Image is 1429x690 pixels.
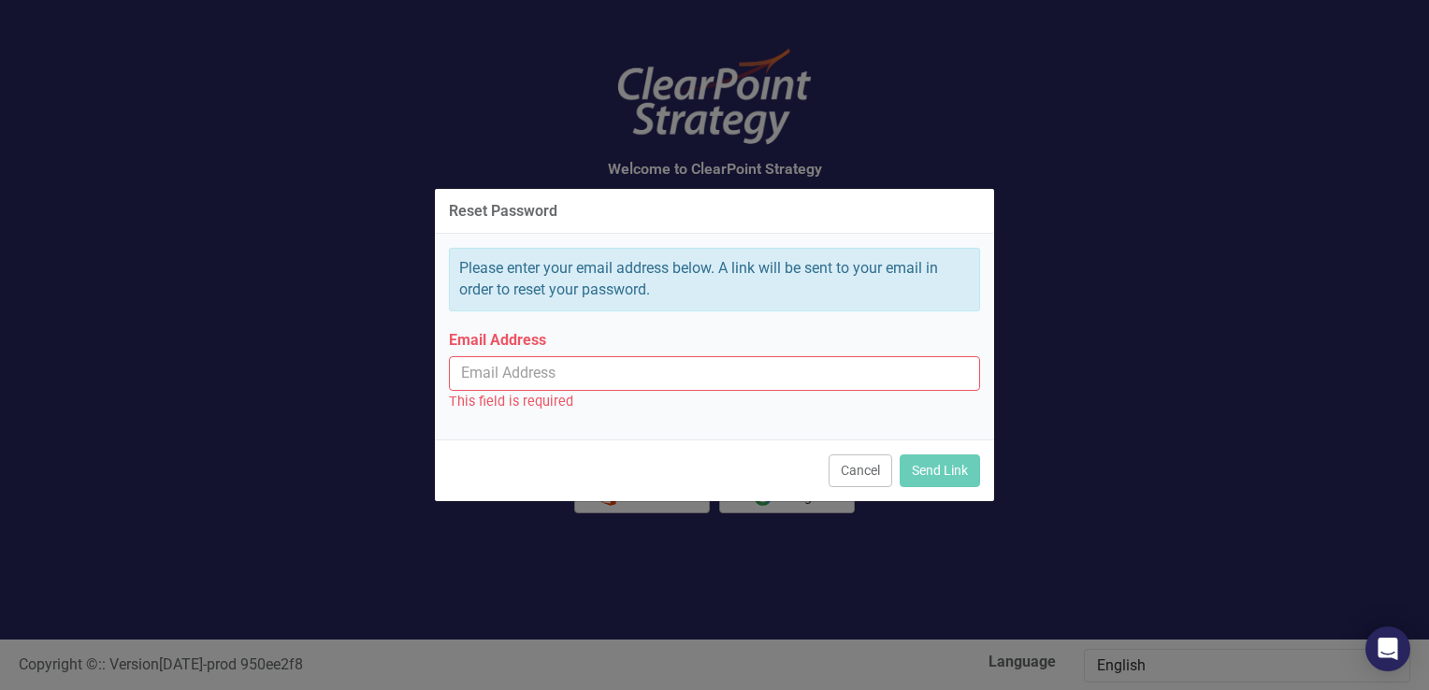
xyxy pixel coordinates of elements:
[449,330,980,352] label: Email Address
[1365,626,1410,671] div: Open Intercom Messenger
[449,391,980,412] div: This field is required
[900,454,980,487] button: Send Link
[449,356,980,391] input: Email Address
[449,248,980,311] div: Please enter your email address below. A link will be sent to your email in order to reset your p...
[829,454,892,487] button: Cancel
[449,203,557,220] div: Reset Password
